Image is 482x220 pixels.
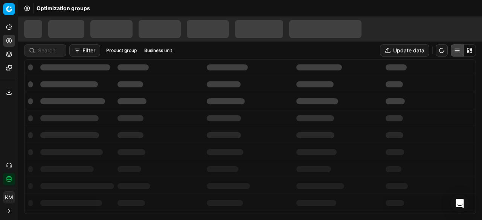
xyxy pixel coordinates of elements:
button: Business unit [141,46,175,55]
input: Search [38,47,61,54]
div: Open Intercom Messenger [451,194,469,212]
button: Product group [103,46,140,55]
button: Filter [69,44,100,57]
span: КM [3,192,15,203]
span: Optimization groups [37,5,90,12]
nav: breadcrumb [37,5,90,12]
button: Update data [380,44,429,57]
button: КM [3,191,15,203]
